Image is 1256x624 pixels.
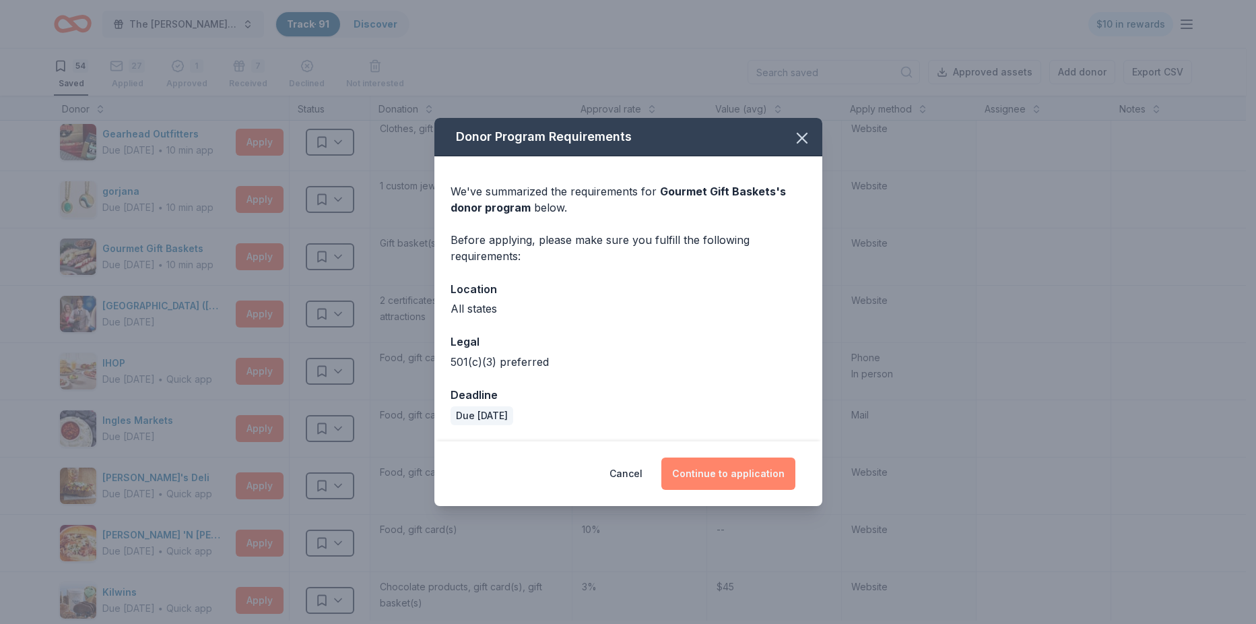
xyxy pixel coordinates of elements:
div: Deadline [451,386,806,404]
div: Legal [451,333,806,350]
div: Donor Program Requirements [434,118,822,156]
div: Before applying, please make sure you fulfill the following requirements: [451,232,806,264]
div: All states [451,301,806,317]
button: Cancel [609,458,642,490]
button: Continue to application [661,458,795,490]
div: Location [451,280,806,298]
div: We've summarized the requirements for below. [451,183,806,216]
div: Due [DATE] [451,406,513,425]
div: 501(c)(3) preferred [451,354,806,370]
